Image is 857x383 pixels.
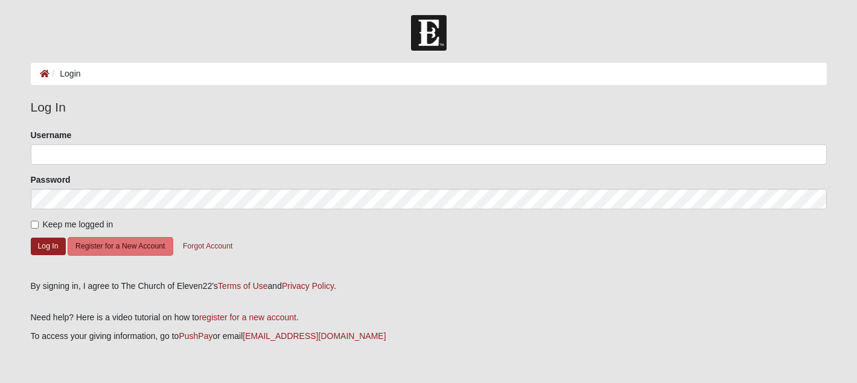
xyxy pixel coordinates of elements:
[175,237,240,256] button: Forgot Account
[243,331,386,341] a: [EMAIL_ADDRESS][DOMAIN_NAME]
[49,68,81,80] li: Login
[31,129,72,141] label: Username
[68,237,173,256] button: Register for a New Account
[31,221,39,229] input: Keep me logged in
[411,15,447,51] img: Church of Eleven22 Logo
[31,280,827,293] div: By signing in, I agree to The Church of Eleven22's and .
[282,281,334,291] a: Privacy Policy
[179,331,212,341] a: PushPay
[31,311,827,324] p: Need help? Here is a video tutorial on how to .
[218,281,267,291] a: Terms of Use
[31,98,827,117] legend: Log In
[31,238,66,255] button: Log In
[43,220,113,229] span: Keep me logged in
[31,174,71,186] label: Password
[31,330,827,343] p: To access your giving information, go to or email
[199,312,296,322] a: register for a new account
